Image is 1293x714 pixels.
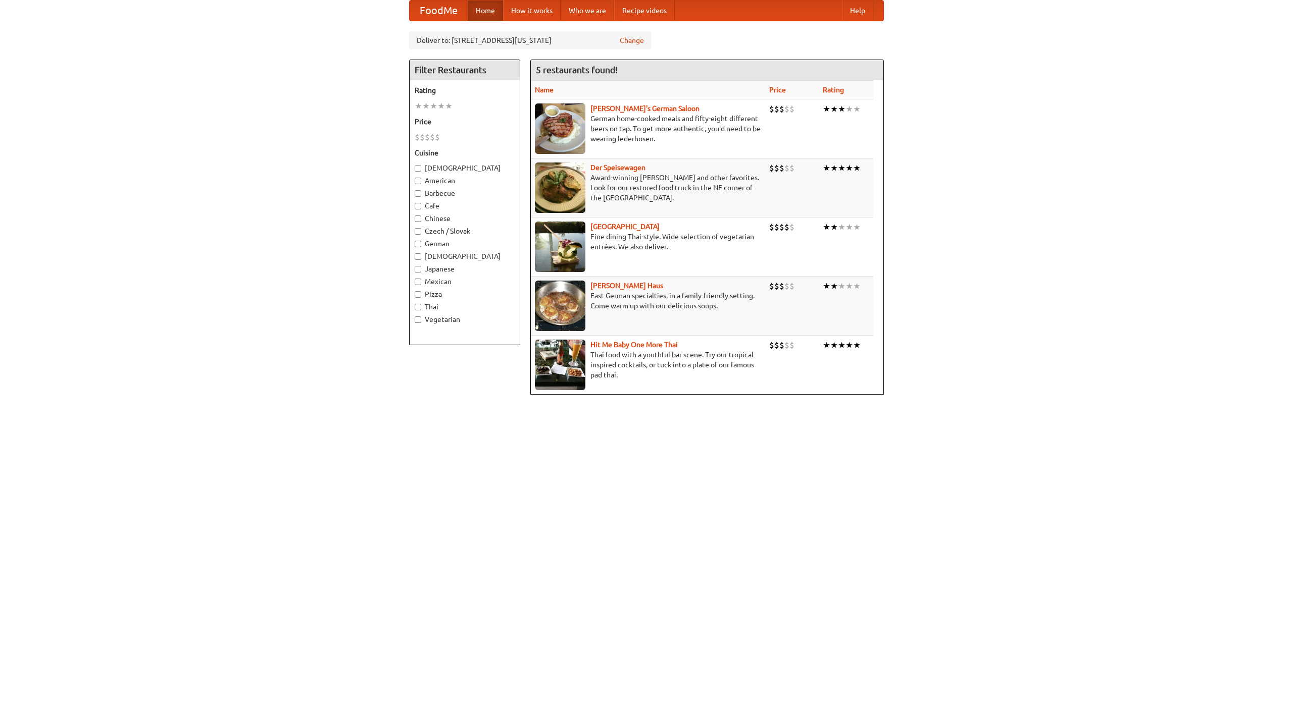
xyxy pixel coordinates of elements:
input: American [415,178,421,184]
label: Japanese [415,264,515,274]
a: Home [468,1,503,21]
h5: Price [415,117,515,127]
label: Chinese [415,213,515,224]
a: [GEOGRAPHIC_DATA] [590,223,660,231]
a: Price [769,86,786,94]
li: ★ [830,281,838,292]
li: ★ [838,103,846,115]
li: $ [784,281,789,292]
label: American [415,176,515,186]
input: [DEMOGRAPHIC_DATA] [415,253,421,260]
label: German [415,239,515,249]
li: $ [784,103,789,115]
input: Mexican [415,279,421,285]
img: esthers.jpg [535,103,585,154]
li: ★ [830,222,838,233]
input: Czech / Slovak [415,228,421,235]
li: $ [774,103,779,115]
a: Who we are [561,1,614,21]
li: ★ [853,340,861,351]
li: ★ [437,100,445,112]
label: [DEMOGRAPHIC_DATA] [415,163,515,173]
li: $ [769,222,774,233]
li: ★ [846,281,853,292]
li: $ [425,132,430,143]
li: ★ [830,103,838,115]
li: $ [779,340,784,351]
li: ★ [846,162,853,174]
input: Pizza [415,291,421,298]
a: [PERSON_NAME]'s German Saloon [590,104,700,113]
li: ★ [838,162,846,174]
b: Der Speisewagen [590,163,645,172]
li: ★ [853,162,861,174]
input: [DEMOGRAPHIC_DATA] [415,165,421,172]
img: babythai.jpg [535,340,585,390]
a: How it works [503,1,561,21]
li: $ [769,281,774,292]
h4: Filter Restaurants [410,60,520,80]
p: German home-cooked meals and fifty-eight different beers on tap. To get more authentic, you'd nee... [535,114,761,144]
h5: Rating [415,85,515,95]
p: East German specialties, in a family-friendly setting. Come warm up with our delicious soups. [535,291,761,311]
a: Hit Me Baby One More Thai [590,341,678,349]
li: ★ [846,222,853,233]
label: Barbecue [415,188,515,198]
input: German [415,241,421,247]
li: $ [779,162,784,174]
label: Cafe [415,201,515,211]
input: Chinese [415,215,421,222]
a: Change [620,35,644,45]
a: FoodMe [410,1,468,21]
li: ★ [830,162,838,174]
img: speisewagen.jpg [535,162,585,213]
li: ★ [823,222,830,233]
a: Recipe videos [614,1,675,21]
a: [PERSON_NAME] Haus [590,282,663,290]
li: $ [779,281,784,292]
p: Fine dining Thai-style. Wide selection of vegetarian entrées. We also deliver. [535,232,761,252]
img: satay.jpg [535,222,585,272]
label: Czech / Slovak [415,226,515,236]
li: $ [769,103,774,115]
a: Name [535,86,554,94]
li: $ [435,132,440,143]
li: ★ [838,222,846,233]
li: $ [789,281,794,292]
label: Mexican [415,277,515,287]
li: ★ [430,100,437,112]
label: Pizza [415,289,515,299]
li: ★ [415,100,422,112]
label: [DEMOGRAPHIC_DATA] [415,251,515,261]
li: ★ [838,340,846,351]
li: $ [789,162,794,174]
li: ★ [846,103,853,115]
li: $ [784,162,789,174]
li: $ [779,222,784,233]
li: ★ [853,281,861,292]
li: ★ [422,100,430,112]
input: Barbecue [415,190,421,197]
li: ★ [823,103,830,115]
li: ★ [830,340,838,351]
li: $ [430,132,435,143]
li: $ [779,103,784,115]
li: $ [789,222,794,233]
li: ★ [823,281,830,292]
input: Cafe [415,203,421,209]
input: Thai [415,304,421,310]
p: Award-winning [PERSON_NAME] and other favorites. Look for our restored food truck in the NE corne... [535,173,761,203]
label: Vegetarian [415,314,515,324]
li: $ [784,222,789,233]
li: ★ [853,103,861,115]
ng-pluralize: 5 restaurants found! [536,65,618,75]
li: $ [789,103,794,115]
a: Rating [823,86,844,94]
li: ★ [823,162,830,174]
li: $ [769,340,774,351]
li: $ [774,162,779,174]
input: Japanese [415,266,421,272]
